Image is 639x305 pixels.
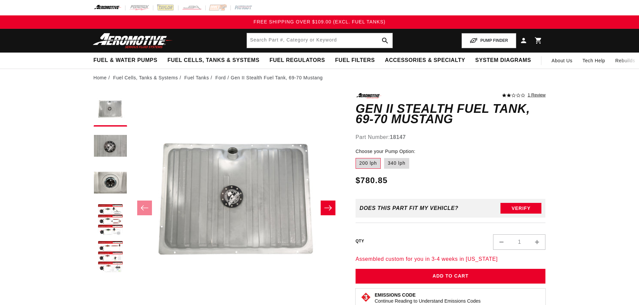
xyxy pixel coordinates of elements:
[356,103,546,125] h1: Gen II Stealth Fuel Tank, 69-70 Mustang
[247,33,392,48] input: Search by Part Number, Category or Keyword
[215,74,226,81] a: Ford
[385,57,465,64] span: Accessories & Specialty
[94,74,107,81] a: Home
[375,292,416,298] strong: Emissions Code
[356,148,416,155] legend: Choose your Pump Option:
[378,33,392,48] button: search button
[356,174,388,186] span: $780.85
[356,158,381,169] label: 200 lph
[583,57,605,64] span: Tech Help
[94,74,546,81] nav: breadcrumbs
[335,57,375,64] span: Fuel Filters
[269,57,325,64] span: Fuel Regulators
[462,33,516,48] button: PUMP FINDER
[321,201,335,215] button: Slide right
[578,53,610,69] summary: Tech Help
[356,133,546,142] div: Part Number:
[500,203,541,214] button: Verify
[91,33,175,49] img: Aeromotive
[375,292,481,304] button: Emissions CodeContinue Reading to Understand Emissions Codes
[375,298,481,304] p: Continue Reading to Understand Emissions Codes
[551,58,572,63] span: About Us
[475,57,531,64] span: System Diagrams
[137,201,152,215] button: Slide left
[94,167,127,200] button: Load image 3 in gallery view
[615,57,635,64] span: Rebuilds
[360,205,459,211] div: Does This part fit My vehicle?
[546,53,577,69] a: About Us
[94,93,127,127] button: Load image 1 in gallery view
[528,93,545,98] a: 1 reviews
[390,134,406,140] strong: 18147
[162,53,264,68] summary: Fuel Cells, Tanks & Systems
[380,53,470,68] summary: Accessories & Specialty
[184,74,209,81] a: Fuel Tanks
[113,74,183,81] li: Fuel Cells, Tanks & Systems
[94,204,127,237] button: Load image 4 in gallery view
[384,158,409,169] label: 340 lph
[356,269,546,284] button: Add to Cart
[167,57,259,64] span: Fuel Cells, Tanks & Systems
[330,53,380,68] summary: Fuel Filters
[94,57,158,64] span: Fuel & Water Pumps
[231,74,323,81] li: Gen II Stealth Fuel Tank, 69-70 Mustang
[89,53,163,68] summary: Fuel & Water Pumps
[361,292,371,303] img: Emissions code
[356,238,364,244] label: QTY
[356,255,546,263] p: Assembled custom for you in 3-4 weeks in [US_STATE]
[254,19,385,24] span: FREE SHIPPING OVER $109.00 (EXCL. FUEL TANKS)
[94,130,127,163] button: Load image 2 in gallery view
[470,53,536,68] summary: System Diagrams
[264,53,330,68] summary: Fuel Regulators
[94,240,127,274] button: Load image 5 in gallery view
